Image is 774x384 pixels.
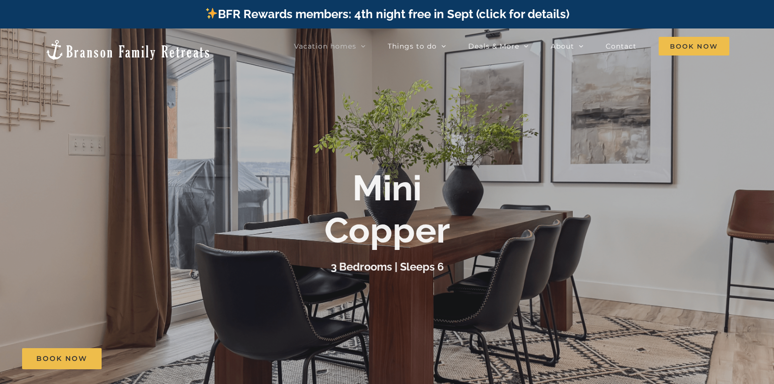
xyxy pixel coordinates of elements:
a: Vacation homes [294,36,366,56]
h3: 3 Bedrooms | Sleeps 6 [331,261,444,274]
a: Book Now [22,348,102,369]
span: Book Now [659,37,729,55]
span: Deals & More [468,43,519,50]
a: Things to do [388,36,446,56]
a: Contact [606,36,637,56]
img: ✨ [206,7,217,19]
span: About [551,43,574,50]
span: Contact [606,43,637,50]
a: BFR Rewards members: 4th night free in Sept (click for details) [205,7,569,21]
span: Things to do [388,43,437,50]
nav: Main Menu [294,36,729,56]
b: Mini Copper [324,167,450,251]
span: Book Now [36,355,87,363]
a: About [551,36,584,56]
span: Vacation homes [294,43,356,50]
a: Deals & More [468,36,529,56]
img: Branson Family Retreats Logo [45,39,211,61]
